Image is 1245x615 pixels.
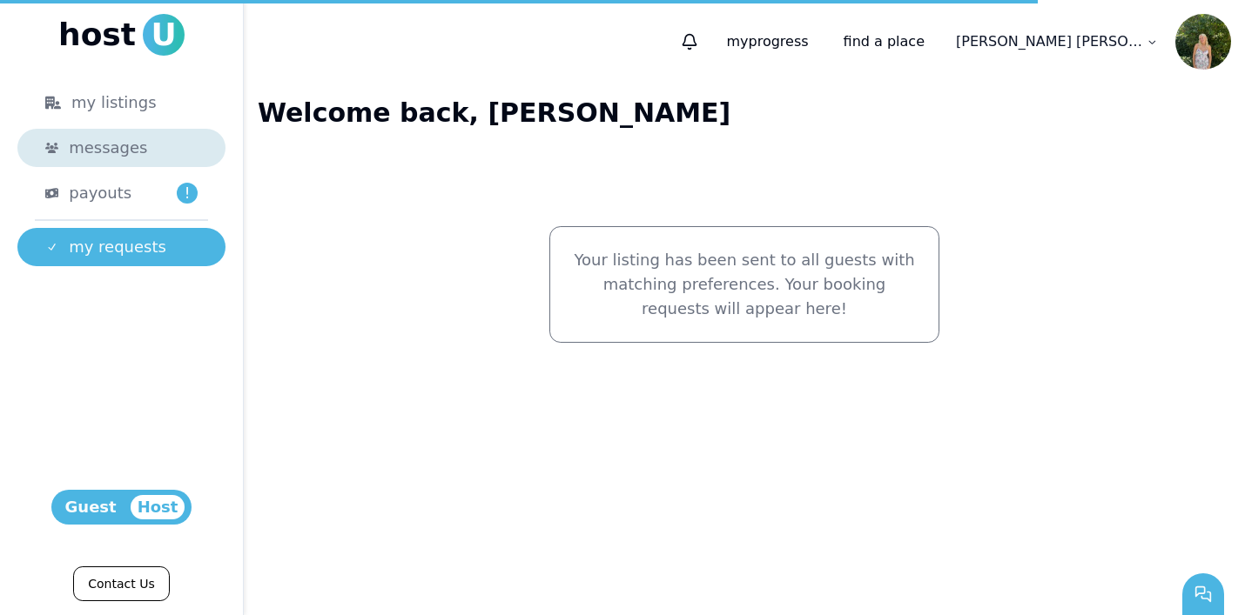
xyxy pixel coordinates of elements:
h1: Welcome back, [PERSON_NAME] [244,97,1245,129]
span: host [58,17,136,52]
a: messages [17,129,225,167]
span: U [143,14,185,56]
p: progress [712,24,822,59]
span: my [726,33,748,50]
a: find a place [830,24,939,59]
span: messages [69,136,147,160]
a: my requests [17,228,225,266]
div: Your listing has been sent to all guests with matching preferences. Your booking requests will ap... [549,226,939,343]
div: my listings [45,90,198,115]
span: ! [177,183,198,204]
a: payouts! [17,174,225,212]
img: Ella Freeman avatar [1175,14,1231,70]
a: hostU [58,14,185,56]
a: Contact Us [73,566,169,601]
span: my requests [69,235,166,259]
a: my listings [17,84,225,122]
span: Host [131,495,185,519]
span: payouts [69,181,131,205]
a: [PERSON_NAME] [PERSON_NAME] [946,24,1168,59]
p: [PERSON_NAME] [PERSON_NAME] [956,31,1143,52]
span: Guest [58,495,124,519]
